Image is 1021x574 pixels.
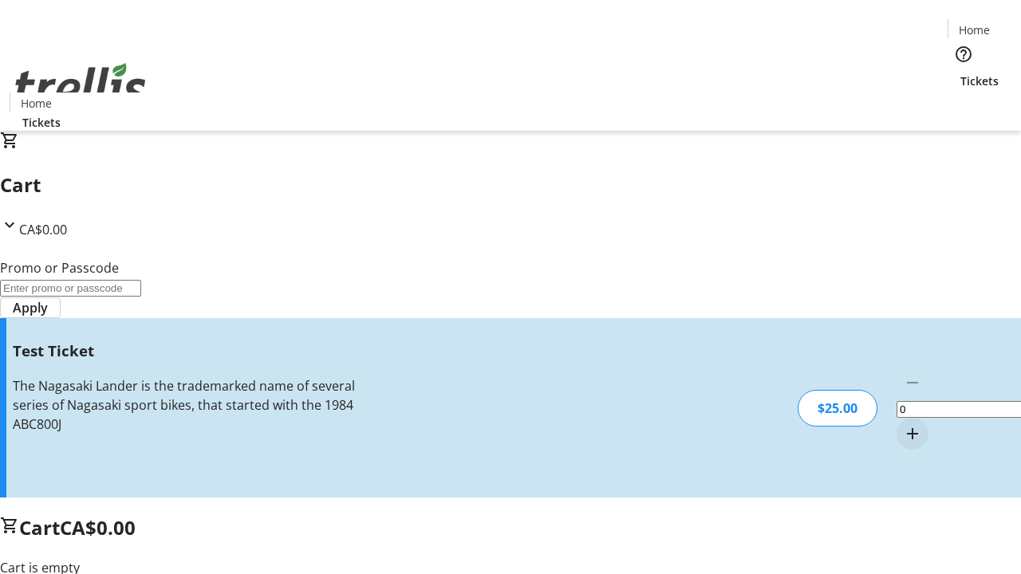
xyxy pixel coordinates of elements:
span: Home [21,95,52,112]
span: Tickets [22,114,61,131]
a: Tickets [10,114,73,131]
button: Cart [948,89,980,121]
button: Help [948,38,980,70]
span: Tickets [960,73,999,89]
a: Home [10,95,61,112]
span: CA$0.00 [19,221,67,238]
a: Home [948,22,999,38]
span: Home [959,22,990,38]
button: Increment by one [897,418,928,450]
span: CA$0.00 [60,514,136,541]
span: Apply [13,298,48,317]
div: $25.00 [798,390,877,427]
a: Tickets [948,73,1011,89]
div: The Nagasaki Lander is the trademarked name of several series of Nagasaki sport bikes, that start... [13,376,361,434]
h3: Test Ticket [13,340,361,362]
img: Orient E2E Organization mUckuOnPXX's Logo [10,45,152,125]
